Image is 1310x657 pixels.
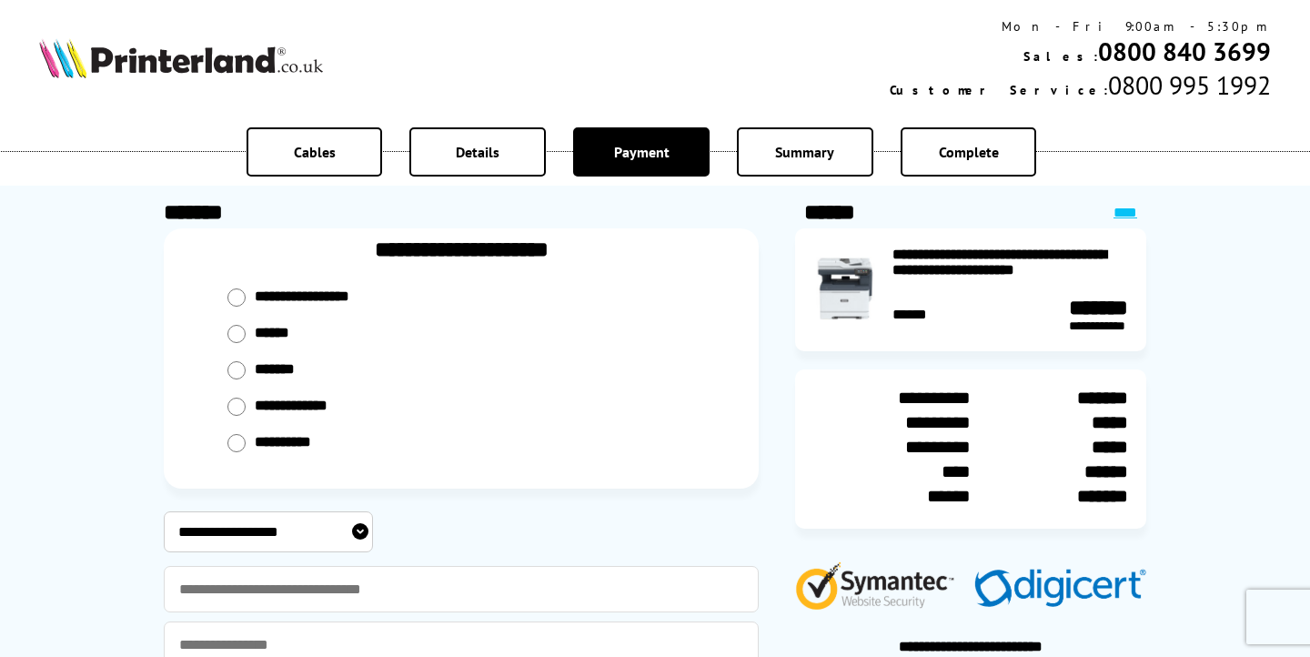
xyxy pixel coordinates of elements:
[456,143,499,161] span: Details
[1108,68,1271,102] span: 0800 995 1992
[890,18,1271,35] div: Mon - Fri 9:00am - 5:30pm
[939,143,999,161] span: Complete
[1098,35,1271,68] a: 0800 840 3699
[294,143,336,161] span: Cables
[39,38,323,78] img: Printerland Logo
[775,143,834,161] span: Summary
[614,143,670,161] span: Payment
[1023,48,1098,65] span: Sales:
[890,82,1108,98] span: Customer Service:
